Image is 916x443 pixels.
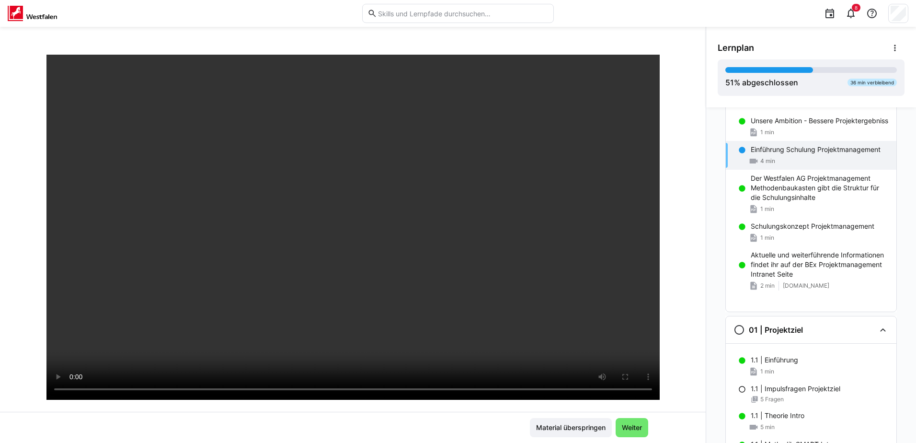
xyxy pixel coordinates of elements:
[760,128,774,136] span: 1 min
[783,282,829,290] span: [DOMAIN_NAME]
[760,423,775,431] span: 5 min
[751,145,881,154] p: Einführung Schulung Projektmanagement
[760,282,775,290] span: 2 min
[751,384,840,394] p: 1.1 | Impulsfragen Projektziel
[530,418,612,437] button: Material überspringen
[725,77,798,88] div: % abgeschlossen
[760,396,784,403] span: 5 Fragen
[751,116,888,126] p: Unsere Ambition - Bessere Projektergebniss
[377,9,549,18] input: Skills und Lernpfade durchsuchen…
[751,250,889,279] p: Aktuelle und weiterführende Informationen findet ihr auf der BEx Projektmanagement Intranet Seite
[751,411,804,420] p: 1.1 | Theorie Intro
[760,234,774,242] span: 1 min
[616,418,648,437] button: Weiter
[751,221,874,231] p: Schulungskonzept Projektmanagement
[751,355,798,365] p: 1.1 | Einführung
[760,205,774,213] span: 1 min
[725,78,734,87] span: 51
[749,325,803,335] h3: 01 | Projektziel
[620,423,643,432] span: Weiter
[760,368,774,375] span: 1 min
[718,43,754,53] span: Lernplan
[751,174,889,202] p: Der Westfalen AG Projektmanagement Methodenbaukasten gibt die Struktur für die Schulungsinhalte
[855,5,858,11] span: 8
[847,79,897,86] div: 36 min verbleibend
[535,423,607,432] span: Material überspringen
[760,157,775,165] span: 4 min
